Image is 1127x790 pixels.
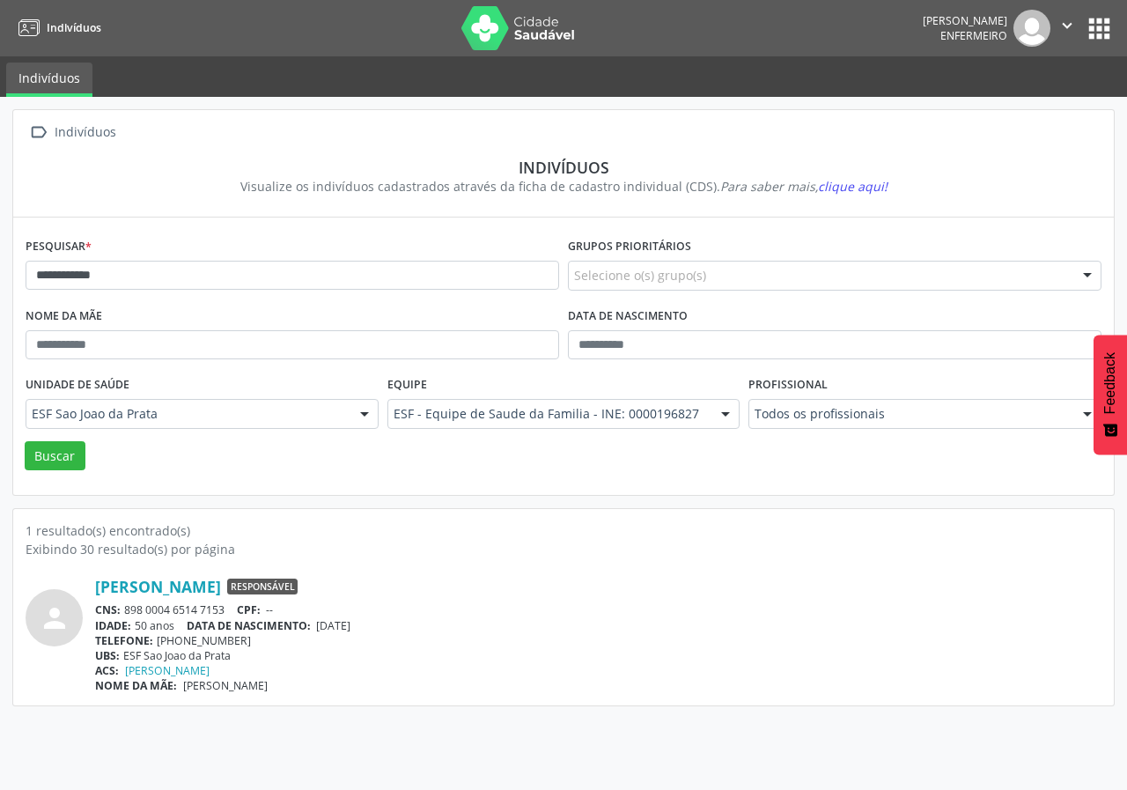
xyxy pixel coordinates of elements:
[26,521,1101,540] div: 1 resultado(s) encontrado(s)
[95,648,120,663] span: UBS:
[95,577,221,596] a: [PERSON_NAME]
[38,177,1089,196] div: Visualize os indivíduos cadastrados através da ficha de cadastro individual (CDS).
[568,233,691,261] label: Grupos prioritários
[95,618,1101,633] div: 50 anos
[125,663,210,678] a: [PERSON_NAME]
[316,618,350,633] span: [DATE]
[95,633,153,648] span: TELEFONE:
[748,372,828,399] label: Profissional
[95,678,177,693] span: NOME DA MÃE:
[26,120,51,145] i: 
[237,602,261,617] span: CPF:
[183,678,268,693] span: [PERSON_NAME]
[47,20,101,35] span: Indivíduos
[394,405,704,423] span: ESF - Equipe de Saude da Familia - INE: 0000196827
[95,633,1101,648] div: [PHONE_NUMBER]
[26,120,119,145] a:  Indivíduos
[227,579,298,594] span: Responsável
[26,303,102,330] label: Nome da mãe
[51,120,119,145] div: Indivíduos
[95,648,1101,663] div: ESF Sao Joao da Prata
[940,28,1007,43] span: Enfermeiro
[755,405,1065,423] span: Todos os profissionais
[95,602,1101,617] div: 898 0004 6514 7153
[95,602,121,617] span: CNS:
[1084,13,1115,44] button: apps
[1102,352,1118,414] span: Feedback
[12,13,101,42] a: Indivíduos
[923,13,1007,28] div: [PERSON_NAME]
[25,441,85,471] button: Buscar
[818,178,888,195] span: clique aqui!
[26,540,1101,558] div: Exibindo 30 resultado(s) por página
[6,63,92,97] a: Indivíduos
[1094,335,1127,454] button: Feedback - Mostrar pesquisa
[266,602,273,617] span: --
[39,602,70,634] i: person
[1050,10,1084,47] button: 
[1057,16,1077,35] i: 
[32,405,343,423] span: ESF Sao Joao da Prata
[26,372,129,399] label: Unidade de saúde
[568,303,688,330] label: Data de nascimento
[574,266,706,284] span: Selecione o(s) grupo(s)
[1013,10,1050,47] img: img
[95,663,119,678] span: ACS:
[720,178,888,195] i: Para saber mais,
[387,372,427,399] label: Equipe
[187,618,311,633] span: DATA DE NASCIMENTO:
[38,158,1089,177] div: Indivíduos
[95,618,131,633] span: IDADE:
[26,233,92,261] label: Pesquisar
